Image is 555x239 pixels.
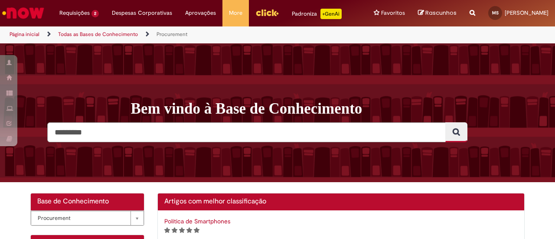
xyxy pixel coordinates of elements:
[492,10,499,16] span: MS
[164,198,518,206] h2: Artigos com melhor classificação
[10,31,39,38] a: Página inicial
[38,211,126,225] span: Procurement
[131,100,531,118] h1: Bem vindo à Base de Conhecimento
[112,9,172,17] span: Despesas Corporativas
[31,210,144,226] div: Bases de Conhecimento
[164,226,199,234] span: Classificação de artigo - Somente leitura
[91,10,99,17] span: 2
[292,9,342,19] div: Padroniza
[164,227,170,233] i: 1
[194,227,199,233] i: 5
[7,26,363,43] ul: Trilhas de página
[1,4,46,22] img: ServiceNow
[164,217,230,225] a: Política de Smartphones
[229,9,242,17] span: More
[381,9,405,17] span: Favoritos
[186,227,192,233] i: 4
[505,9,548,16] span: [PERSON_NAME]
[179,227,185,233] i: 3
[418,9,457,17] a: Rascunhos
[255,6,279,19] img: click_logo_yellow_360x200.png
[59,9,90,17] span: Requisições
[157,31,187,38] a: Procurement
[445,122,467,142] button: Pesquisar
[47,122,446,142] input: Pesquisar
[320,9,342,19] p: +GenAi
[31,211,144,226] a: Procurement
[58,31,138,38] a: Todas as Bases de Conhecimento
[425,9,457,17] span: Rascunhos
[37,198,137,206] h2: Base de Conhecimento
[185,9,216,17] span: Aprovações
[172,227,177,233] i: 2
